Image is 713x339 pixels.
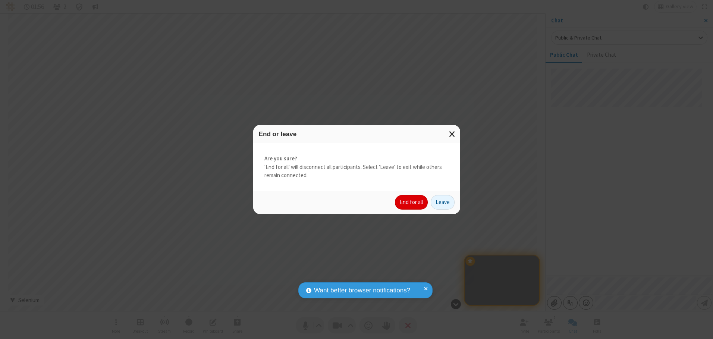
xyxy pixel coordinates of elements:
button: End for all [395,195,428,210]
h3: End or leave [259,131,455,138]
button: Leave [431,195,455,210]
button: Close modal [445,125,460,143]
div: 'End for all' will disconnect all participants. Select 'Leave' to exit while others remain connec... [253,143,460,191]
strong: Are you sure? [264,154,449,163]
span: Want better browser notifications? [314,286,410,295]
